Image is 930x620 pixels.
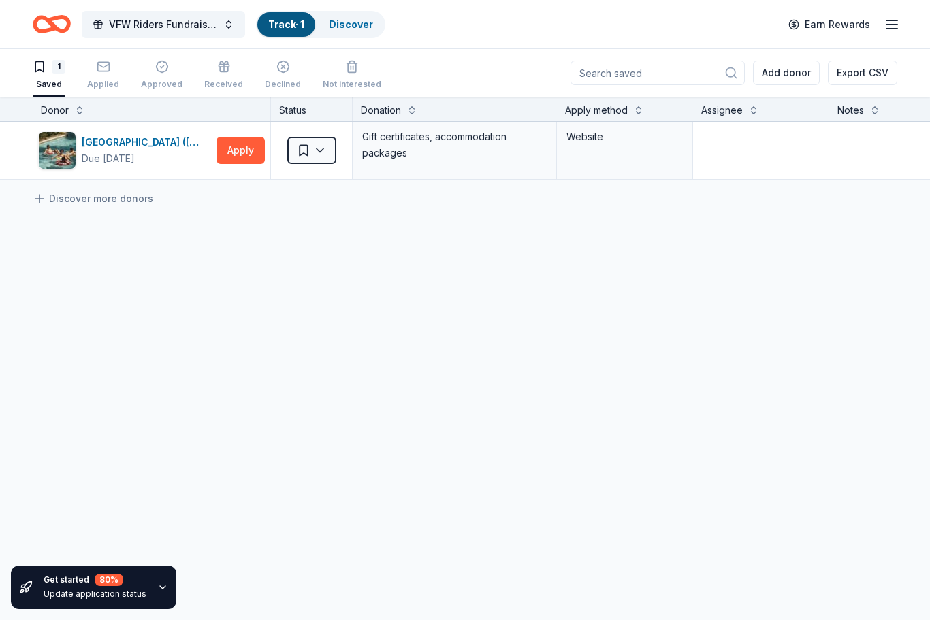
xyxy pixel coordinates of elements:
div: Assignee [701,102,743,118]
a: Track· 1 [268,18,304,30]
button: Add donor [753,61,820,85]
button: Apply [217,137,265,164]
button: Image for Four Seasons Resort (Orlando)[GEOGRAPHIC_DATA] ([GEOGRAPHIC_DATA])Due [DATE] [38,131,211,169]
input: Search saved [571,61,745,85]
img: Image for Four Seasons Resort (Orlando) [39,132,76,169]
div: Received [204,79,243,90]
div: Website [566,129,683,145]
div: Due [DATE] [82,150,135,167]
div: Donation [361,102,401,118]
button: Applied [87,54,119,97]
a: Discover more donors [33,191,153,207]
div: [GEOGRAPHIC_DATA] ([GEOGRAPHIC_DATA]) [82,134,211,150]
button: Received [204,54,243,97]
div: Applied [87,79,119,90]
div: Apply method [565,102,628,118]
div: Notes [837,102,864,118]
div: 1 [52,60,65,74]
button: Approved [141,54,182,97]
div: 80 % [95,574,123,586]
button: Not interested [323,54,381,97]
div: Update application status [44,589,146,600]
button: Track· 1Discover [256,11,385,38]
div: Not interested [323,79,381,90]
div: Donor [41,102,69,118]
a: Discover [329,18,373,30]
div: Get started [44,574,146,586]
button: VFW Riders Fundraising Event [82,11,245,38]
button: Export CSV [828,61,897,85]
div: Gift certificates, accommodation packages [361,127,548,163]
div: Status [271,97,353,121]
a: Home [33,8,71,40]
div: Declined [265,79,301,90]
button: Declined [265,54,301,97]
div: Saved [33,79,65,90]
span: VFW Riders Fundraising Event [109,16,218,33]
button: 1Saved [33,54,65,97]
a: Earn Rewards [780,12,878,37]
div: Approved [141,79,182,90]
